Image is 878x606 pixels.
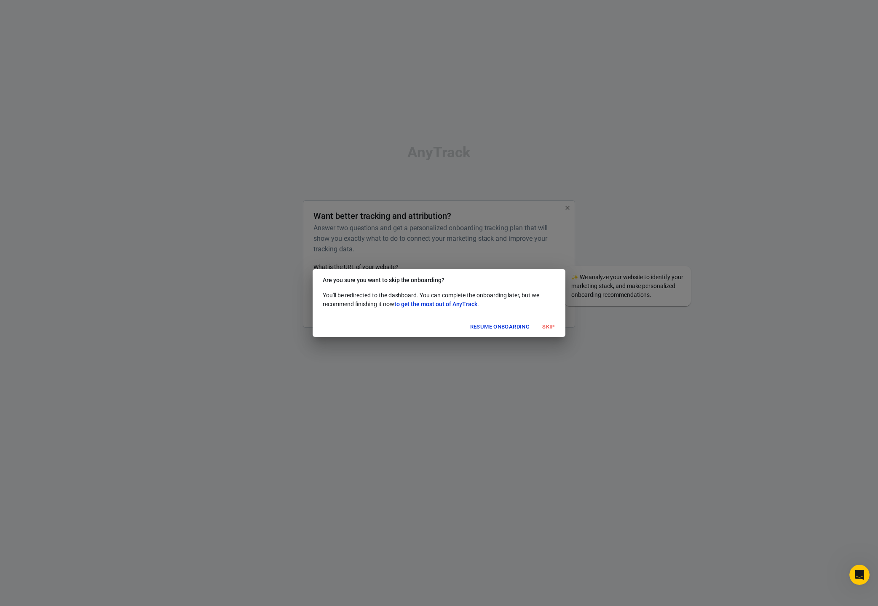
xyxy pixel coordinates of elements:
[313,269,565,291] h2: Are you sure you want to skip the onboarding?
[394,301,477,307] span: to get the most out of AnyTrack
[849,565,870,585] iframe: Intercom live chat
[535,321,562,334] button: Skip
[323,291,555,309] p: You'll be redirected to the dashboard. You can complete the onboarding later, but we recommend fi...
[468,321,532,334] button: Resume onboarding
